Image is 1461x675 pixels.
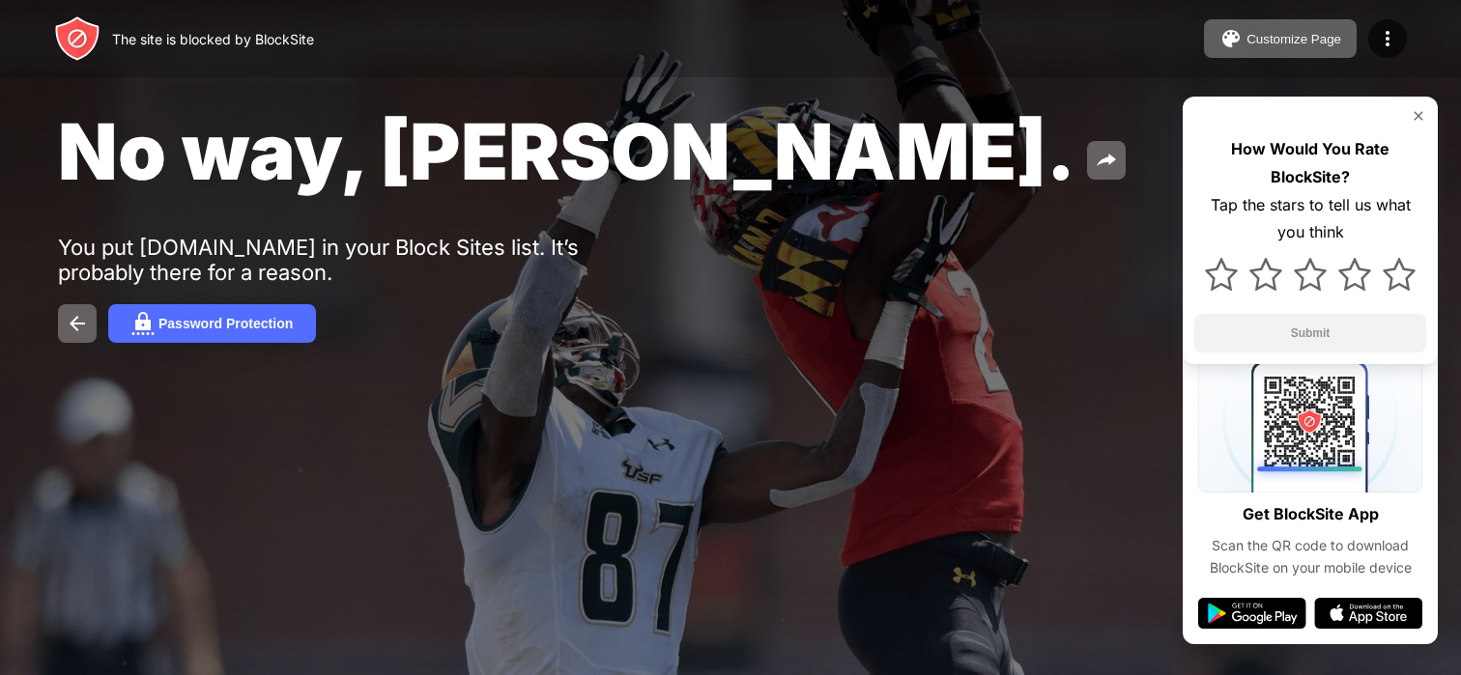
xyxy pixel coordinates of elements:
div: Get BlockSite App [1243,500,1379,528]
img: star.svg [1338,258,1371,291]
img: google-play.svg [1198,598,1306,629]
img: rate-us-close.svg [1411,108,1426,124]
div: Customize Page [1246,32,1341,46]
div: Password Protection [158,316,293,331]
img: menu-icon.svg [1376,27,1399,50]
img: star.svg [1205,258,1238,291]
img: header-logo.svg [54,15,100,62]
img: star.svg [1249,258,1282,291]
img: star.svg [1383,258,1416,291]
div: Tap the stars to tell us what you think [1194,191,1426,247]
img: app-store.svg [1314,598,1422,629]
div: You put [DOMAIN_NAME] in your Block Sites list. It’s probably there for a reason. [58,235,655,285]
img: back.svg [66,312,89,335]
button: Submit [1194,314,1426,352]
div: Scan the QR code to download BlockSite on your mobile device [1198,535,1422,578]
button: Customize Page [1204,19,1357,58]
div: How Would You Rate BlockSite? [1194,135,1426,191]
img: password.svg [131,312,155,335]
img: share.svg [1095,149,1118,172]
button: Password Protection [108,304,316,343]
img: star.svg [1294,258,1327,291]
img: pallet.svg [1219,27,1243,50]
span: No way, [PERSON_NAME]. [58,104,1075,198]
div: The site is blocked by BlockSite [112,31,314,47]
